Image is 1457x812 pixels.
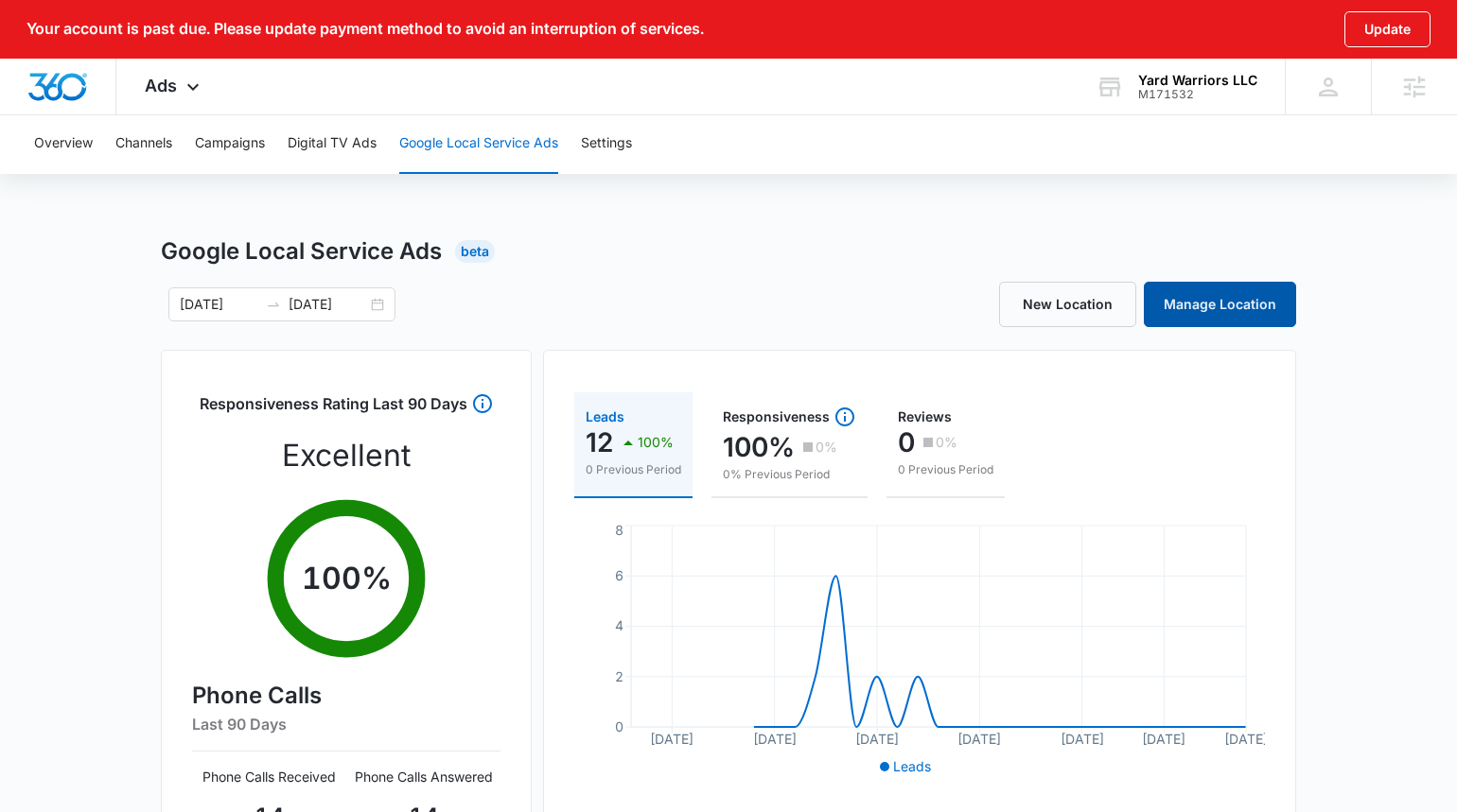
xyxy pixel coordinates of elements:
span: Leads [893,758,931,774]
button: Digital TV Ads [288,113,377,174]
span: to [266,297,281,312]
p: Phone Calls Received [192,767,346,786]
div: Responsiveness [723,406,856,428]
tspan: [DATE] [855,731,899,747]
tspan: [DATE] [1061,731,1104,747]
p: 12 [586,427,613,458]
p: 0 Previous Period [586,461,681,478]
p: 100 % [302,556,392,601]
button: Update [1344,11,1431,47]
p: 100% [723,432,795,462]
input: End date [289,294,367,315]
div: Ads [116,59,233,114]
span: swap-right [266,297,281,312]
div: account id [1138,88,1257,101]
tspan: 0 [615,718,623,734]
p: 0% [936,436,957,449]
tspan: [DATE] [753,731,797,747]
h4: Phone Calls [192,679,500,713]
div: Reviews [898,410,993,423]
tspan: 4 [615,617,623,633]
p: Your account is past due. Please update payment method to avoid an interruption of services. [26,20,704,38]
div: Beta [455,240,495,263]
a: Manage Location [1144,282,1296,327]
button: Channels [115,113,172,174]
div: account name [1138,73,1257,88]
a: New Location [999,282,1136,327]
p: Excellent [282,433,411,478]
tspan: [DATE] [957,731,1001,747]
h6: Last 90 Days [192,713,500,735]
input: Start date [180,294,258,315]
p: Phone Calls Answered [346,767,500,786]
p: 0 [898,427,915,458]
p: 0% [816,441,837,454]
p: 0% Previous Period [723,466,856,483]
button: Campaigns [195,113,265,174]
tspan: [DATE] [1224,731,1268,747]
tspan: [DATE] [1142,731,1185,747]
tspan: [DATE] [650,731,693,747]
tspan: 6 [615,567,623,583]
button: Google Local Service Ads [399,113,558,174]
tspan: 8 [615,522,623,538]
p: 0 Previous Period [898,461,993,478]
div: Leads [586,410,681,423]
button: Settings [581,113,632,174]
h1: Google Local Service Ads [161,234,442,268]
button: Overview [34,113,93,174]
span: Ads [145,76,177,95]
h3: Responsiveness Rating Last 90 Days [200,392,467,425]
p: 100% [638,436,674,449]
tspan: 2 [615,668,623,684]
